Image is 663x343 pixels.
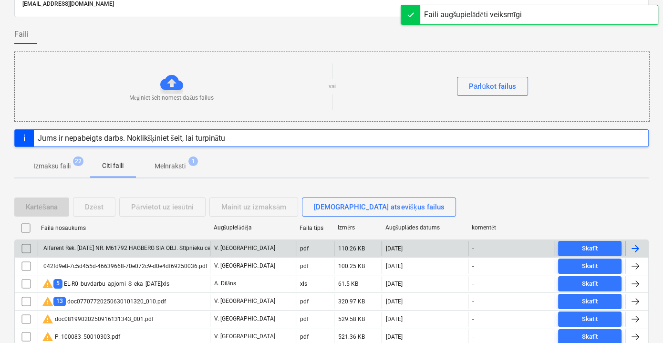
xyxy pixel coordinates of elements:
button: Skatīt [558,294,622,309]
div: Pārlūkot failus [469,80,516,93]
div: Augšuplādes datums [385,224,464,231]
div: [DATE] [386,281,403,287]
div: [DATE] [386,316,403,322]
span: Faili [14,29,29,40]
div: EL-R0_buvdarbu_apjomi_S_eka_[DATE]xls [42,278,169,290]
div: doc07707720250630101320_010.pdf [42,296,166,307]
button: Skatīt [558,259,622,274]
div: 042fd9e8-7c5d455d-46639668-70e072c9-d0e4df69250036.pdf [42,263,207,270]
button: Skatīt [558,241,622,256]
p: V. [GEOGRAPHIC_DATA] [214,315,275,323]
div: Faila tips [300,225,330,231]
p: Citi faili [101,161,124,171]
p: Mēģiniet šeit nomest dažus failus [129,94,214,102]
div: - [472,298,474,305]
div: pdf [300,316,309,322]
div: Skatīt [582,314,598,325]
div: P_100083_50010303.pdf [42,331,120,343]
div: Skatīt [582,243,598,254]
p: A. Dilāns [214,280,236,288]
div: 100.25 KB [338,263,365,270]
div: [DATE] [386,245,403,252]
div: Faila nosaukums [41,225,206,231]
p: V. [GEOGRAPHIC_DATA] [214,262,275,270]
p: V. [GEOGRAPHIC_DATA] [214,297,275,305]
div: Skatīt [582,332,598,343]
span: warning [42,313,53,325]
div: [DATE] [386,263,403,270]
span: 1 [188,156,198,166]
div: 110.26 KB [338,245,365,252]
span: 13 [53,297,66,306]
p: Melnraksti [155,161,186,171]
button: [DEMOGRAPHIC_DATA] atsevišķus failus [302,197,456,217]
div: - [472,263,474,270]
span: warning [42,278,53,290]
p: V. [GEOGRAPHIC_DATA] [214,333,275,341]
div: - [472,281,474,287]
div: 521.36 KB [338,333,365,340]
p: V. [GEOGRAPHIC_DATA] [214,244,275,252]
div: doc08199020250916131343_001.pdf [42,313,154,325]
p: Izmaksu faili [33,161,71,171]
div: xls [300,281,307,287]
span: warning [42,331,53,343]
div: Skatīt [582,296,598,307]
div: pdf [300,263,309,270]
div: Alfarent Rek. [DATE] NR. M61792 HAGBERG SIA OBJ. Stīpnieku ceļš 44b, [GEOGRAPHIC_DATA], [GEOGRAPH... [42,245,420,252]
div: komentēt [472,224,550,231]
p: vai [329,83,336,91]
div: pdf [300,333,309,340]
div: [DATE] [386,333,403,340]
div: [DATE] [386,298,403,305]
div: 61.5 KB [338,281,358,287]
span: 22 [73,156,83,166]
button: Skatīt [558,276,622,291]
div: Jums ir nepabeigts darbs. Noklikšķiniet šeit, lai turpinātu [38,134,225,143]
span: warning [42,296,53,307]
div: - [472,333,474,340]
div: Skatīt [582,279,598,290]
div: Mēģiniet šeit nomest dažus failusvaiPārlūkot failus [14,52,650,122]
div: Izmērs [338,224,378,231]
button: Pārlūkot failus [457,77,528,96]
div: Faili augšupielādēti veiksmīgi [424,9,522,21]
div: Augšupielādēja [214,224,292,231]
span: 5 [53,279,62,288]
div: pdf [300,298,309,305]
div: pdf [300,245,309,252]
div: Skatīt [582,261,598,272]
div: 320.97 KB [338,298,365,305]
div: [DEMOGRAPHIC_DATA] atsevišķus failus [314,201,444,213]
div: - [472,316,474,322]
div: - [472,245,474,252]
div: 529.58 KB [338,316,365,322]
button: Skatīt [558,312,622,327]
